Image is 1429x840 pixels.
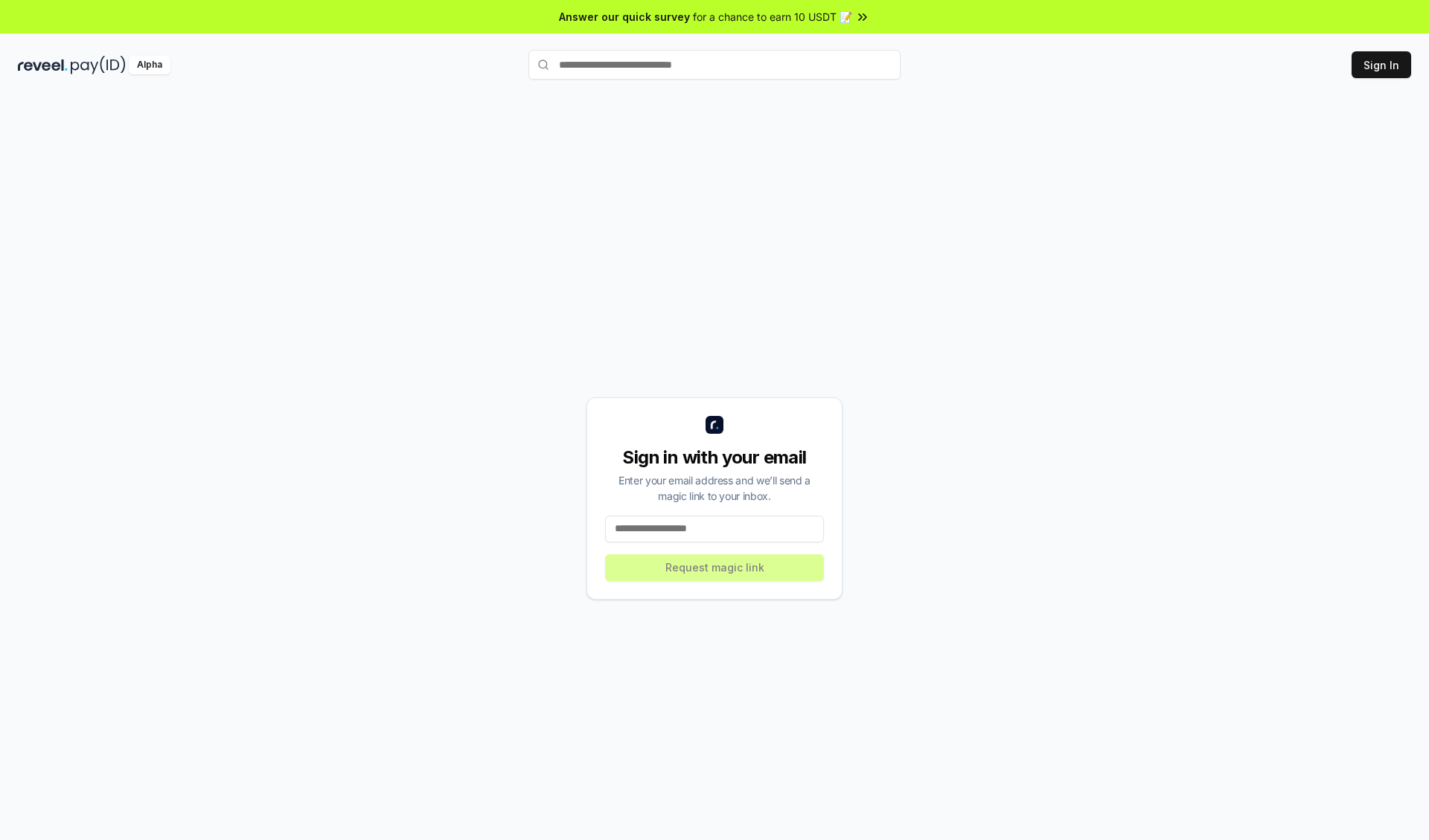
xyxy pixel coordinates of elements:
button: Sign In [1352,51,1411,78]
div: Alpha [129,56,170,74]
div: Enter your email address and we’ll send a magic link to your inbox. [605,472,824,504]
img: logo_small [706,416,723,434]
span: Answer our quick survey [559,9,690,25]
img: reveel_dark [18,56,68,74]
span: for a chance to earn 10 USDT 📝 [693,9,852,25]
div: Sign in with your email [605,446,824,469]
img: pay_id [71,56,126,74]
